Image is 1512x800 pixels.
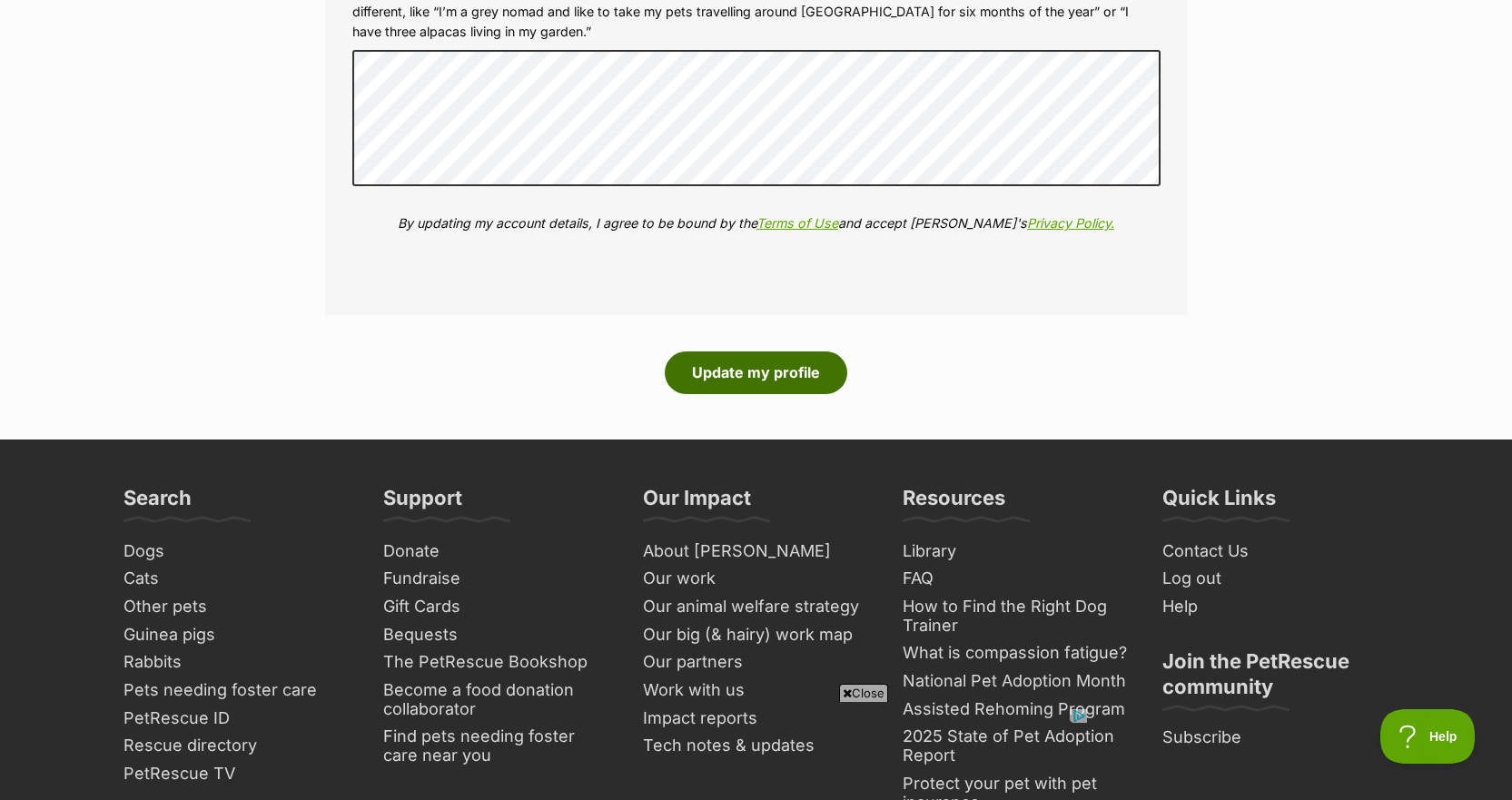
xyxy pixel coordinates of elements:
a: Our animal welfare strategy [636,593,877,621]
a: Our big (& hairy) work map [636,621,877,649]
a: FAQ [895,565,1137,593]
a: Rescue directory [116,732,358,760]
a: Find pets needing foster care near you [376,723,618,769]
a: Guinea pigs [116,621,358,649]
a: Donate [376,538,618,566]
iframe: Help Scout Beacon - Open [1380,709,1476,764]
a: Log out [1155,565,1397,593]
p: By updating my account details, I agree to be bound by the and accept [PERSON_NAME]'s [352,213,1161,232]
a: PetRescue TV [116,760,358,788]
a: Contact Us [1155,538,1397,566]
a: Privacy Policy. [1027,215,1114,231]
a: Gift Cards [376,593,618,621]
a: Help [1155,593,1397,621]
a: Dogs [116,538,358,566]
a: Other pets [116,593,358,621]
h3: Search [124,485,192,521]
a: Our partners [636,648,877,677]
a: Library [895,538,1137,566]
h3: Resources [903,485,1005,521]
a: How to Find the Right Dog Trainer [895,593,1137,639]
a: PetRescue ID [116,705,358,733]
h3: Our Impact [643,485,751,521]
a: Subscribe [1155,724,1397,752]
a: Fundraise [376,565,618,593]
a: Terms of Use [756,215,838,231]
a: About [PERSON_NAME] [636,538,877,566]
a: Work with us [636,677,877,705]
a: Rabbits [116,648,358,677]
span: Close [839,684,888,702]
button: Update my profile [665,351,847,393]
h3: Join the PetRescue community [1162,648,1389,710]
a: Assisted Rehoming Program [895,696,1137,724]
h3: Support [383,485,462,521]
a: What is compassion fatigue? [895,639,1137,667]
a: Our work [636,565,877,593]
a: Become a food donation collaborator [376,677,618,723]
a: National Pet Adoption Month [895,667,1137,696]
a: The PetRescue Bookshop [376,648,618,677]
h3: Quick Links [1162,485,1276,521]
a: Bequests [376,621,618,649]
a: Pets needing foster care [116,677,358,705]
iframe: Advertisement [426,709,1087,791]
a: Cats [116,565,358,593]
